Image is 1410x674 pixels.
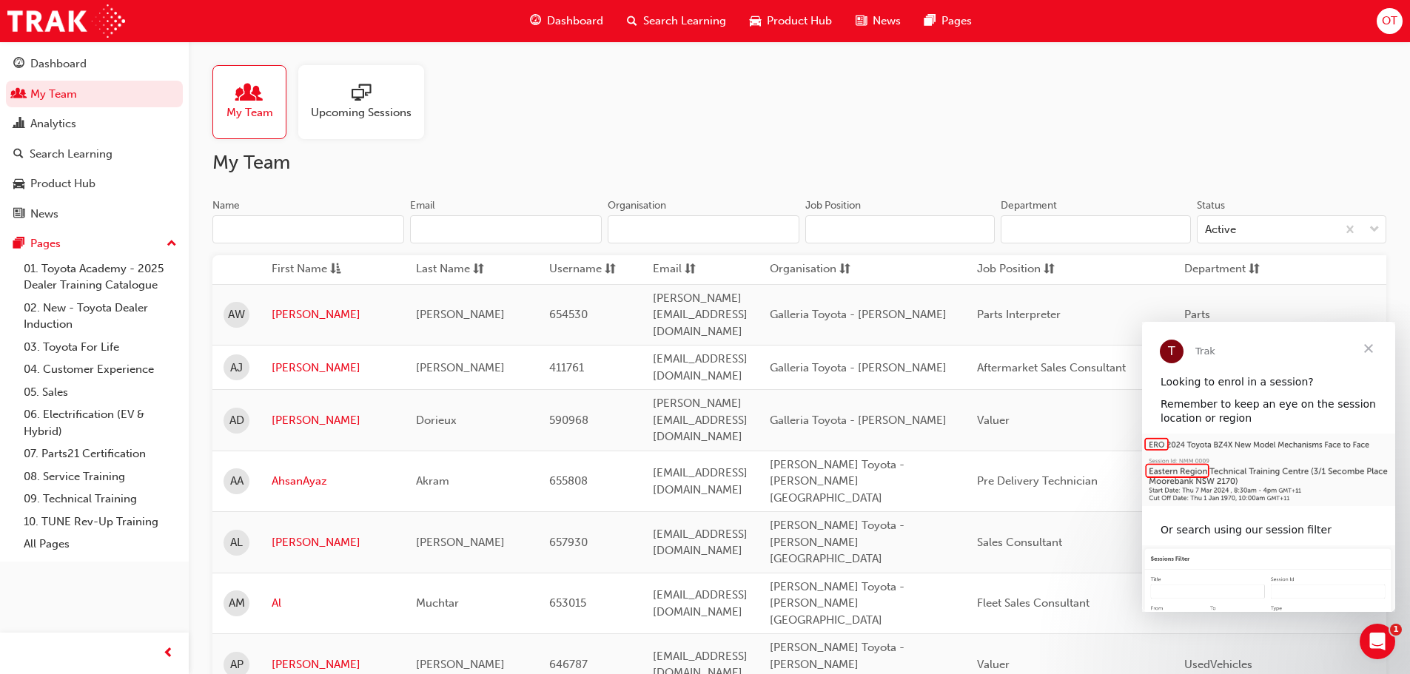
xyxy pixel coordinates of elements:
button: First Nameasc-icon [272,260,353,279]
span: 646787 [549,658,588,671]
span: Dorieux [416,414,457,427]
div: Search Learning [30,146,113,163]
span: Pre Delivery Technician [977,474,1098,488]
span: OT [1382,13,1397,30]
button: OT [1377,8,1403,34]
span: Parts Interpreter [977,308,1061,321]
h2: My Team [212,151,1386,175]
a: My Team [212,65,298,139]
span: news-icon [856,12,867,30]
iframe: Intercom live chat [1360,624,1395,659]
span: people-icon [13,88,24,101]
span: down-icon [1369,220,1380,240]
a: Product Hub [6,170,183,198]
a: 10. TUNE Rev-Up Training [18,510,183,533]
span: pages-icon [13,237,24,251]
div: Product Hub [30,175,95,192]
span: AL [230,534,243,551]
div: Department [1001,198,1057,213]
span: car-icon [13,178,24,191]
span: My Team [226,104,273,121]
span: up-icon [167,235,177,254]
span: Upcoming Sessions [311,104,412,121]
a: [PERSON_NAME] [272,306,394,323]
span: Akram [416,474,449,488]
a: Al [272,595,394,612]
span: [PERSON_NAME] [416,536,505,549]
a: 02. New - Toyota Dealer Induction [18,297,183,336]
span: AP [230,656,244,673]
a: 08. Service Training [18,465,183,488]
span: Fleet Sales Consultant [977,596,1090,610]
span: First Name [272,260,327,279]
span: 411761 [549,361,584,374]
input: Email [410,215,602,243]
a: search-iconSearch Learning [615,6,738,36]
button: Last Namesorting-icon [416,260,497,279]
button: Pages [6,230,183,257]
img: Trak [7,4,125,38]
span: Aftermarket Sales Consultant [977,361,1126,374]
span: Job Position [977,260,1041,279]
span: News [873,13,901,30]
a: [PERSON_NAME] [272,360,394,377]
span: guage-icon [13,58,24,71]
span: Organisation [770,260,836,279]
span: Galleria Toyota - [PERSON_NAME] [770,414,947,427]
span: [PERSON_NAME] Toyota - [PERSON_NAME][GEOGRAPHIC_DATA] [770,519,904,565]
a: AhsanAyaz [272,473,394,490]
a: Search Learning [6,141,183,168]
button: Emailsorting-icon [653,260,734,279]
span: sorting-icon [1249,260,1260,279]
span: Department [1184,260,1246,279]
span: 653015 [549,596,586,610]
span: [EMAIL_ADDRESS][DOMAIN_NAME] [653,466,748,496]
span: prev-icon [163,644,174,663]
span: 657930 [549,536,588,549]
span: Galleria Toyota - [PERSON_NAME] [770,308,947,321]
span: sorting-icon [473,260,484,279]
span: Username [549,260,602,279]
div: Organisation [608,198,666,213]
div: News [30,206,58,223]
span: [EMAIL_ADDRESS][DOMAIN_NAME] [653,588,748,619]
button: Job Positionsorting-icon [977,260,1058,279]
span: sorting-icon [1044,260,1055,279]
button: Usernamesorting-icon [549,260,631,279]
span: [PERSON_NAME] Toyota - [PERSON_NAME][GEOGRAPHIC_DATA] [770,458,904,505]
a: Analytics [6,110,183,138]
div: Dashboard [30,55,87,73]
button: Organisationsorting-icon [770,260,851,279]
div: Active [1205,221,1236,238]
button: Departmentsorting-icon [1184,260,1266,279]
span: Last Name [416,260,470,279]
span: asc-icon [330,260,341,279]
a: Upcoming Sessions [298,65,436,139]
a: guage-iconDashboard [518,6,615,36]
a: News [6,200,183,228]
span: news-icon [13,208,24,221]
span: [PERSON_NAME] [416,361,505,374]
span: 654530 [549,308,588,321]
span: [PERSON_NAME] [416,658,505,671]
span: AD [229,412,244,429]
span: AJ [230,360,243,377]
div: Status [1197,198,1225,213]
span: [EMAIL_ADDRESS][DOMAIN_NAME] [653,528,748,558]
div: Analytics [30,115,76,132]
input: Job Position [805,215,995,243]
span: Sales Consultant [977,536,1062,549]
a: [PERSON_NAME] [272,412,394,429]
span: AW [228,306,245,323]
span: search-icon [627,12,637,30]
input: Organisation [608,215,799,243]
a: car-iconProduct Hub [738,6,844,36]
span: 590968 [549,414,588,427]
div: Email [410,198,435,213]
span: Pages [941,13,972,30]
span: Valuer [977,414,1010,427]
